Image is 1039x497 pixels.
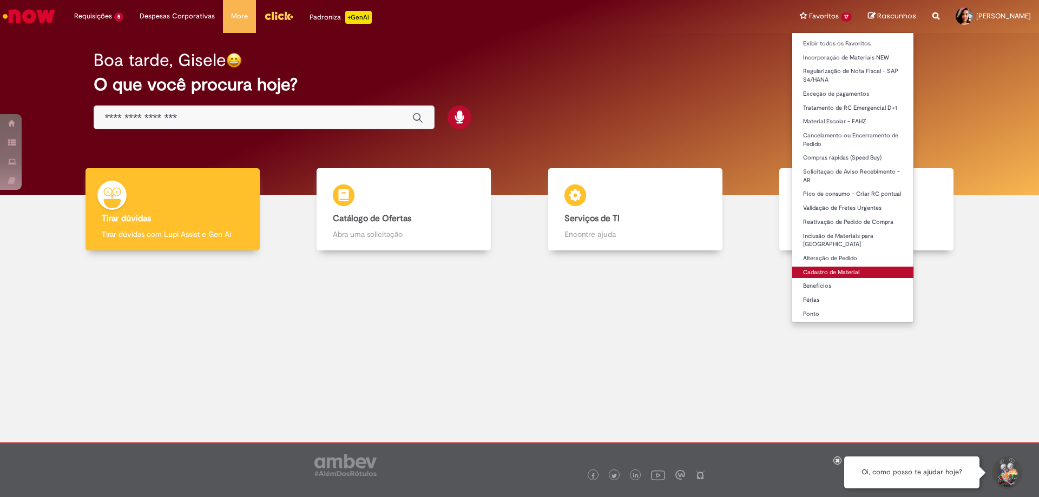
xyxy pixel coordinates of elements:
[792,202,913,214] a: Validação de Fretes Urgentes
[333,213,411,224] b: Catálogo de Ofertas
[792,52,913,64] a: Incorporação de Materiais NEW
[57,168,288,251] a: Tirar dúvidas Tirar dúvidas com Lupi Assist e Gen Ai
[695,470,705,480] img: logo_footer_naosei.png
[792,65,913,85] a: Regularização de Nota Fiscal - SAP S4/HANA
[792,166,913,186] a: Solicitação de Aviso Recebimento - AR
[792,188,913,200] a: Pico de consumo - Criar RC pontual
[868,11,916,22] a: Rascunhos
[792,102,913,114] a: Tratamento de RC Emergencial D+1
[114,12,123,22] span: 5
[792,130,913,150] a: Cancelamento ou Encerramento de Pedido
[792,32,914,323] ul: Favoritos
[792,38,913,50] a: Exibir todos os Favoritos
[564,213,620,224] b: Serviços de TI
[264,8,293,24] img: click_logo_yellow_360x200.png
[844,456,979,488] div: Oi, como posso te ajudar hoje?
[792,280,913,292] a: Benefícios
[792,308,913,320] a: Ponto
[792,230,913,250] a: Inclusão de Materiais para [GEOGRAPHIC_DATA]
[314,454,377,476] img: logo_footer_ambev_rotulo_gray.png
[231,11,248,22] span: More
[94,51,226,70] h2: Boa tarde, Gisele
[288,168,520,251] a: Catálogo de Ofertas Abra uma solicitação
[564,229,706,240] p: Encontre ajuda
[751,168,983,251] a: Base de Conhecimento Consulte e aprenda
[519,168,751,251] a: Serviços de TI Encontre ajuda
[74,11,112,22] span: Requisições
[333,229,475,240] p: Abra uma solicitação
[792,152,913,164] a: Compras rápidas (Speed Buy)
[877,11,916,21] span: Rascunhos
[611,473,617,479] img: logo_footer_twitter.png
[310,11,372,24] div: Padroniza
[976,11,1031,21] span: [PERSON_NAME]
[792,88,913,100] a: Exceção de pagamentos
[841,12,852,22] span: 17
[792,216,913,228] a: Reativação de Pedido de Compra
[1,5,57,27] img: ServiceNow
[792,267,913,279] a: Cadastro de Material
[792,294,913,306] a: Férias
[633,473,639,479] img: logo_footer_linkedin.png
[140,11,215,22] span: Despesas Corporativas
[94,75,946,94] h2: O que você procura hoje?
[590,473,596,479] img: logo_footer_facebook.png
[792,253,913,264] a: Alteração de Pedido
[226,52,242,68] img: happy-face.png
[675,470,685,480] img: logo_footer_workplace.png
[102,213,151,224] b: Tirar dúvidas
[651,468,665,482] img: logo_footer_youtube.png
[809,11,839,22] span: Favoritos
[102,229,244,240] p: Tirar dúvidas com Lupi Assist e Gen Ai
[792,116,913,128] a: Material Escolar - FAHZ
[345,11,372,24] p: +GenAi
[990,456,1023,489] button: Iniciar Conversa de Suporte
